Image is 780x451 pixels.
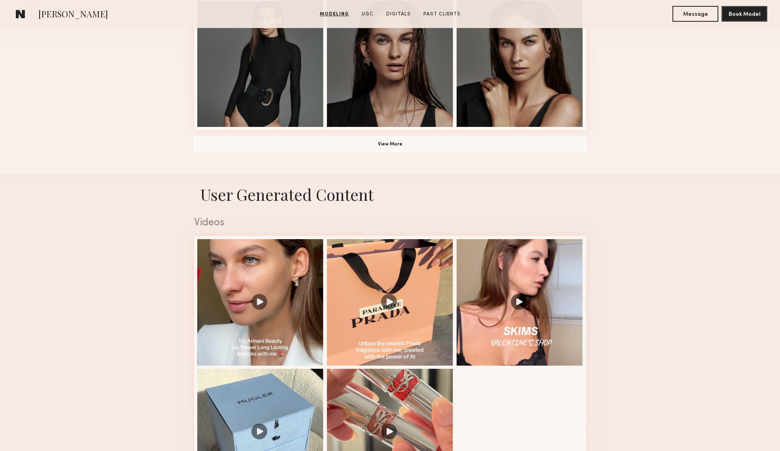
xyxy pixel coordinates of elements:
button: View More [194,136,586,152]
a: Digitals [383,11,414,18]
div: Videos [194,218,586,228]
h1: User Generated Content [188,184,593,205]
a: Past Clients [420,11,464,18]
a: UGC [359,11,377,18]
span: [PERSON_NAME] [38,8,108,22]
button: Message [672,6,718,22]
button: Book Model [721,6,767,22]
a: Book Model [721,10,767,17]
a: Modeling [317,11,352,18]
